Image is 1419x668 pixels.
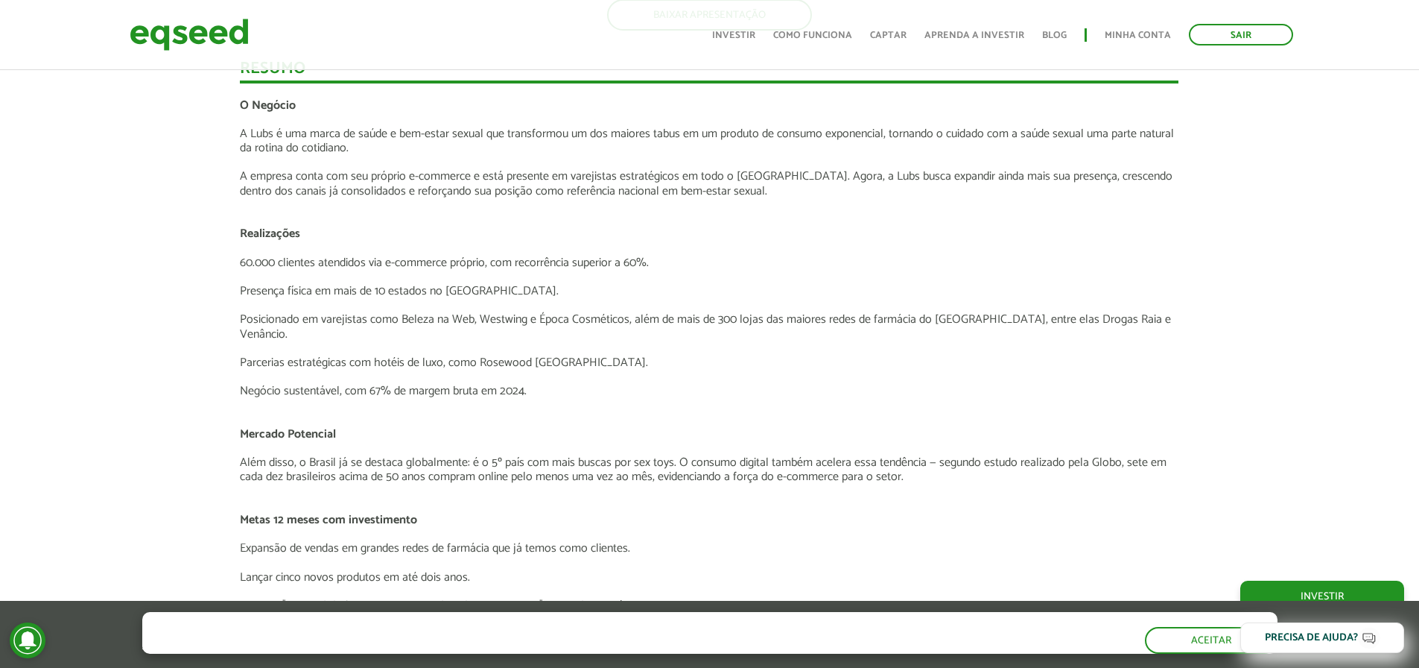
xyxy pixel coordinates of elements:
p: Expansão de vendas em grandes redes de farmácia que já temos como clientes. [240,541,1178,555]
p: 60.000 clientes atendidos via e-commerce próprio, com recorrência superior a 60%. [240,256,1178,270]
a: Como funciona [773,31,852,40]
a: Minha conta [1105,31,1171,40]
a: Investir [712,31,755,40]
p: Lançar cinco novos produtos em até dois anos. [240,570,1178,584]
p: Ao clicar em "aceitar", você aceita nossa . [142,639,682,653]
button: Aceitar [1145,627,1277,654]
a: Sair [1189,24,1293,45]
strong: Realizações [240,224,300,244]
strong: Mercado Potencial [240,424,336,444]
strong: Metas 12 meses com investimento [240,510,417,530]
p: Negócio sustentável, com 67% de margem bruta em 2024. [240,384,1178,398]
a: Aprenda a investir [924,31,1024,40]
p: Posicionado em varejistas como Beleza na Web, Westwing e Época Cosméticos, além de mais de 300 lo... [240,312,1178,341]
a: Blog [1042,31,1067,40]
p: A Lubs é uma marca de saúde e bem-estar sexual que transformou um dos maiores tabus em um produto... [240,127,1178,155]
strong: O Negócio [240,95,296,116]
h5: O site da EqSeed utiliza cookies para melhorar sua navegação. [142,612,682,635]
p: Parcerias estratégicas com hotéis de luxo, como Rosewood [GEOGRAPHIC_DATA]. [240,356,1178,370]
p: Além disso, o Brasil já se destaca globalmente: é o 5º país com mais buscas por sex toys. O consu... [240,456,1178,484]
p: Atingir R$ 300 mil de faturamento mensal ainda em 2025 e R$ 600 mil nos próximos 12 meses. [240,599,1178,613]
img: EqSeed [130,15,249,54]
a: Investir [1240,581,1404,612]
div: Resumo [240,60,1178,83]
p: Presença física em mais de 10 estados no [GEOGRAPHIC_DATA]. [240,284,1178,298]
a: Captar [870,31,907,40]
a: política de privacidade e de cookies [339,640,511,653]
p: A empresa conta com seu próprio e-commerce e está presente em varejistas estratégicos em todo o [... [240,169,1178,198]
